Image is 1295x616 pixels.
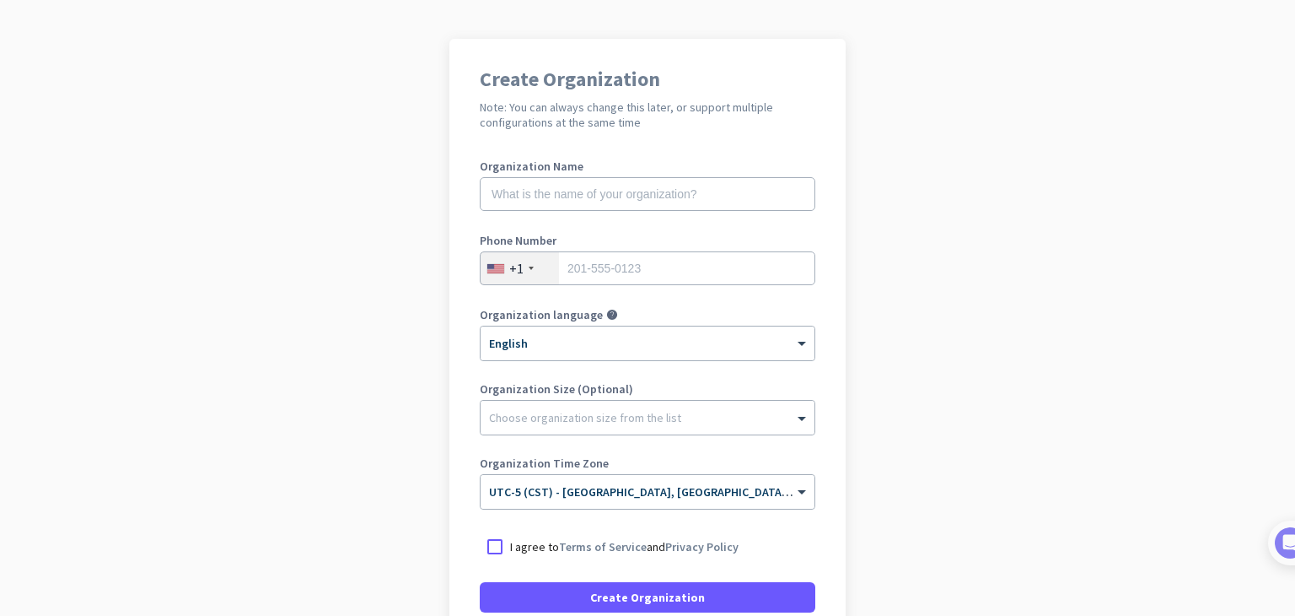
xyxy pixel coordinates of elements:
input: What is the name of your organization? [480,177,815,211]
i: help [606,309,618,321]
h1: Create Organization [480,69,815,89]
label: Phone Number [480,235,815,246]
input: 201-555-0123 [480,251,815,285]
a: Privacy Policy [665,539,739,554]
a: Terms of Service [559,539,647,554]
div: +1 [509,260,524,277]
label: Organization Name [480,160,815,172]
p: I agree to and [510,538,739,555]
label: Organization Time Zone [480,457,815,469]
label: Organization Size (Optional) [480,383,815,395]
span: Create Organization [590,589,705,606]
button: Create Organization [480,582,815,613]
h2: Note: You can always change this later, or support multiple configurations at the same time [480,100,815,130]
label: Organization language [480,309,603,321]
